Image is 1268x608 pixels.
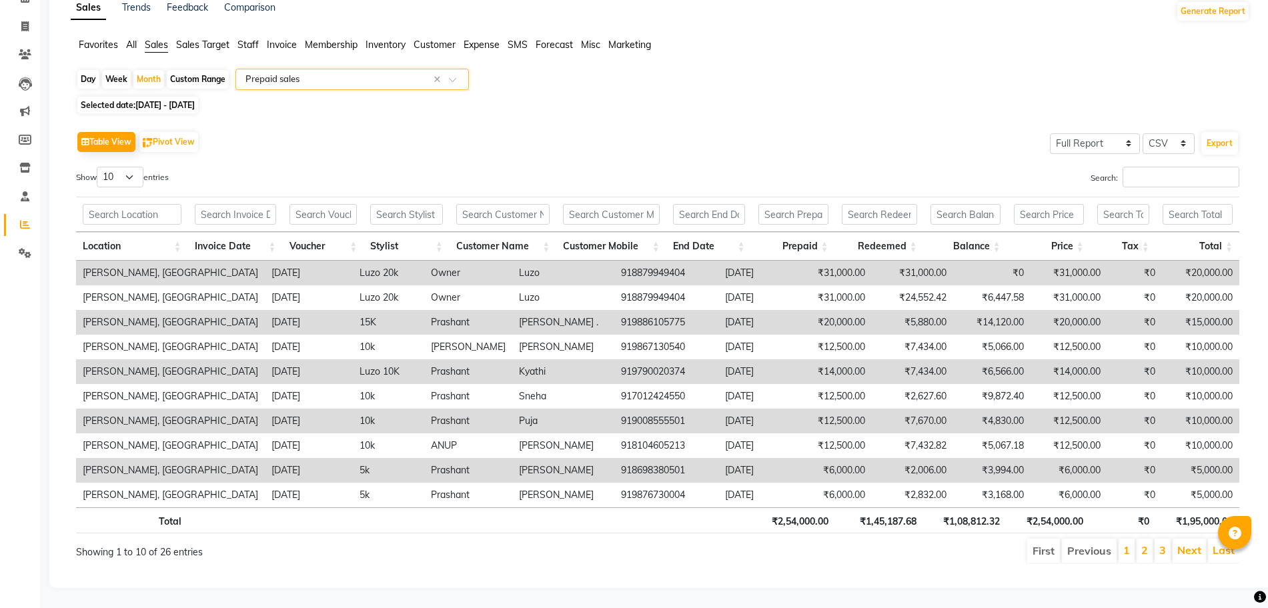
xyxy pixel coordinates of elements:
td: ₹12,500.00 [795,335,872,359]
td: [PERSON_NAME], [GEOGRAPHIC_DATA] [76,285,265,310]
td: [PERSON_NAME] [512,433,614,458]
button: Generate Report [1177,2,1249,21]
td: ₹0 [1107,335,1162,359]
td: [DATE] [718,359,794,384]
input: Search Customer Mobile [563,204,659,225]
input: Search Prepaid [758,204,828,225]
div: Day [77,70,99,89]
input: Search: [1123,167,1239,187]
td: ₹2,832.00 [872,483,953,507]
td: ₹7,434.00 [872,335,953,359]
td: 919876730004 [614,483,719,507]
td: 917012424550 [614,384,719,409]
td: 5k [353,483,424,507]
th: Voucher: activate to sort column ascending [283,232,364,261]
span: [DATE] - [DATE] [135,100,195,110]
td: ₹10,000.00 [1162,409,1239,433]
a: 2 [1141,543,1148,557]
td: Prashant [424,483,512,507]
th: Customer Name: activate to sort column ascending [450,232,556,261]
td: Luzo [512,261,614,285]
td: 10k [353,335,424,359]
td: ₹10,000.00 [1162,433,1239,458]
td: [DATE] [718,483,794,507]
td: [PERSON_NAME], [GEOGRAPHIC_DATA] [76,458,265,483]
td: [PERSON_NAME] [512,458,614,483]
td: ₹31,000.00 [1031,285,1108,310]
td: ₹15,000.00 [1162,310,1239,335]
td: [DATE] [265,458,353,483]
td: ₹31,000.00 [795,285,872,310]
div: Showing 1 to 10 of 26 entries [76,537,549,559]
td: ₹6,000.00 [1031,458,1108,483]
th: End Date: activate to sort column ascending [666,232,752,261]
th: ₹2,54,000.00 [1007,507,1090,533]
td: ₹3,168.00 [953,483,1031,507]
input: Search Redeemed [842,204,917,225]
td: Prashant [424,384,512,409]
td: ₹5,067.18 [953,433,1031,458]
td: [DATE] [265,335,353,359]
td: ₹10,000.00 [1162,335,1239,359]
td: ₹0 [1107,458,1162,483]
th: Prepaid: activate to sort column ascending [752,232,835,261]
td: ₹12,500.00 [1031,335,1108,359]
td: [DATE] [718,310,794,335]
td: [DATE] [718,458,794,483]
td: [DATE] [265,409,353,433]
span: Marketing [608,39,651,51]
input: Search Price [1014,204,1084,225]
td: ₹7,670.00 [872,409,953,433]
td: 10k [353,384,424,409]
td: 10k [353,409,424,433]
td: ₹3,994.00 [953,458,1031,483]
td: ₹0 [1107,384,1162,409]
span: Expense [464,39,500,51]
td: ₹5,880.00 [872,310,953,335]
td: [PERSON_NAME], [GEOGRAPHIC_DATA] [76,384,265,409]
div: Month [133,70,164,89]
th: Stylist: activate to sort column ascending [364,232,450,261]
td: [PERSON_NAME], [GEOGRAPHIC_DATA] [76,433,265,458]
td: Puja [512,409,614,433]
td: 10k [353,433,424,458]
td: ₹14,000.00 [795,359,872,384]
td: [PERSON_NAME], [GEOGRAPHIC_DATA] [76,310,265,335]
td: ₹10,000.00 [1162,384,1239,409]
input: Search Voucher [289,204,358,225]
span: Staff [237,39,259,51]
td: [DATE] [718,433,794,458]
td: Prashant [424,458,512,483]
td: ₹12,500.00 [795,433,872,458]
td: Luzo 20k [353,261,424,285]
td: ₹20,000.00 [1031,310,1108,335]
input: Search Stylist [370,204,443,225]
td: ₹5,000.00 [1162,458,1239,483]
td: [DATE] [265,261,353,285]
span: SMS [508,39,528,51]
td: ₹24,552.42 [872,285,953,310]
td: ₹6,000.00 [1031,483,1108,507]
input: Search Customer Name [456,204,550,225]
td: 15K [353,310,424,335]
th: ₹1,45,187.68 [835,507,924,533]
span: Sales [145,39,168,51]
button: Table View [77,132,135,152]
th: Total [76,507,188,533]
td: ₹0 [1107,261,1162,285]
td: Luzo [512,285,614,310]
td: 919790020374 [614,359,719,384]
th: Invoice Date: activate to sort column ascending [188,232,283,261]
td: 919008555501 [614,409,719,433]
th: ₹2,54,000.00 [752,507,835,533]
td: ₹12,500.00 [1031,384,1108,409]
td: Luzo 10K [353,359,424,384]
span: All [126,39,137,51]
a: Next [1177,543,1201,557]
td: ₹12,500.00 [1031,409,1108,433]
td: ₹0 [1107,285,1162,310]
td: 918104605213 [614,433,719,458]
input: Search Location [83,204,181,225]
th: Location: activate to sort column ascending [76,232,188,261]
td: Owner [424,285,512,310]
